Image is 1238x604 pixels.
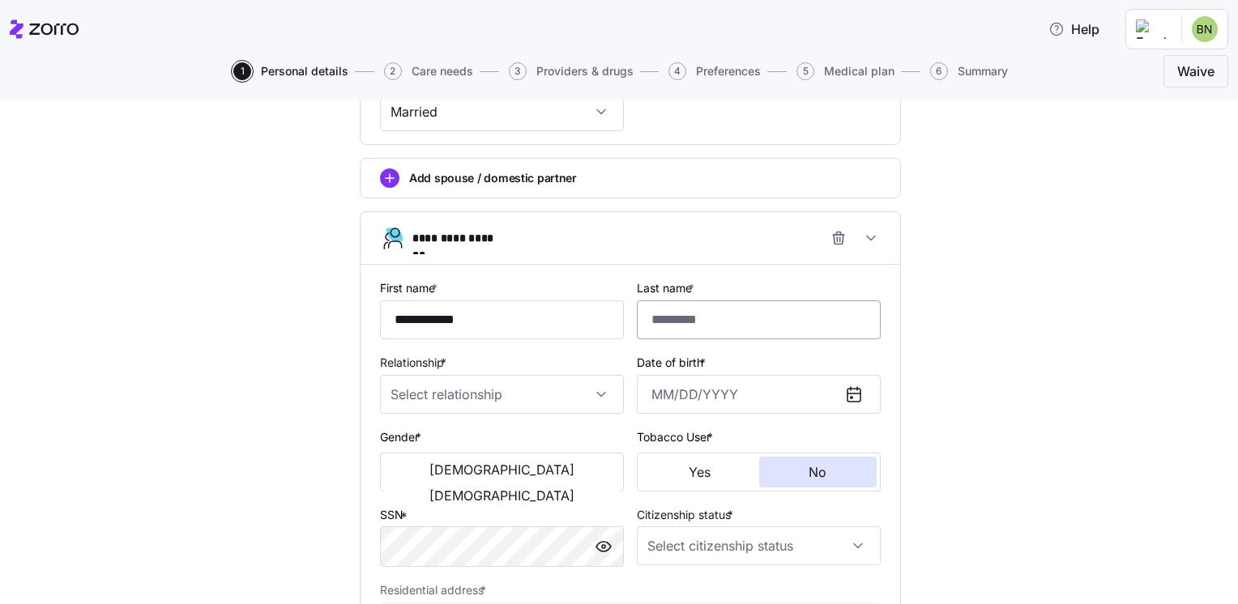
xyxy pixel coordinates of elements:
button: 3Providers & drugs [509,62,634,80]
input: Select relationship [380,375,624,414]
label: SSN [380,506,411,524]
span: Help [1048,19,1099,39]
label: Date of birth [637,354,709,372]
button: 6Summary [930,62,1008,80]
span: Add spouse / domestic partner [409,170,577,186]
button: 5Medical plan [796,62,894,80]
span: Care needs [412,66,473,77]
span: Waive [1177,62,1215,81]
label: Relationship [380,354,450,372]
img: e1c4655470b13b97d15719ca52560caf [1192,16,1218,42]
button: 1Personal details [233,62,348,80]
span: 1 [233,62,251,80]
span: 4 [668,62,686,80]
label: Gender [380,428,425,446]
span: 5 [796,62,814,80]
label: Citizenship status [637,506,736,524]
span: 6 [930,62,948,80]
span: Providers & drugs [536,66,634,77]
label: Last name [637,279,698,297]
button: 4Preferences [668,62,761,80]
span: 2 [384,62,402,80]
a: 1Personal details [230,62,348,80]
input: Select marital status [380,92,624,131]
span: 3 [509,62,527,80]
button: Waive [1163,55,1228,87]
button: 2Care needs [384,62,473,80]
span: Medical plan [824,66,894,77]
button: Help [1035,13,1112,45]
label: Residential address [380,581,489,599]
span: Yes [689,466,711,479]
span: [DEMOGRAPHIC_DATA] [429,463,574,476]
svg: add icon [380,168,399,188]
input: Select citizenship status [637,526,881,565]
span: [DEMOGRAPHIC_DATA] [429,489,574,502]
span: Personal details [261,66,348,77]
img: Employer logo [1136,19,1168,39]
input: MM/DD/YYYY [637,375,881,414]
label: Tobacco User [637,428,716,446]
span: No [809,466,826,479]
label: First name [380,279,441,297]
span: Preferences [696,66,761,77]
span: Summary [958,66,1008,77]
